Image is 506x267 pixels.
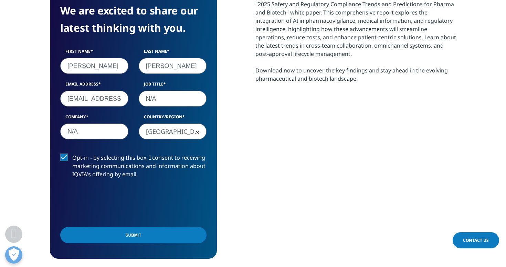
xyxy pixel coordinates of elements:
[463,237,489,243] span: Contact Us
[60,114,128,123] label: Company
[60,154,207,182] label: Opt-in - by selecting this box, I consent to receiving marketing communications and information a...
[139,124,207,140] span: United States
[139,114,207,123] label: Country/Region
[60,48,128,58] label: First Name
[60,189,165,216] iframe: reCAPTCHA
[139,48,207,58] label: Last Name
[5,246,22,264] button: Open Preferences
[60,227,207,243] input: Submit
[60,2,207,37] h4: We are excited to share our latest thinking with you.
[453,232,499,248] a: Contact Us
[139,81,207,91] label: Job Title
[139,123,207,139] span: United States
[60,81,128,91] label: Email Address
